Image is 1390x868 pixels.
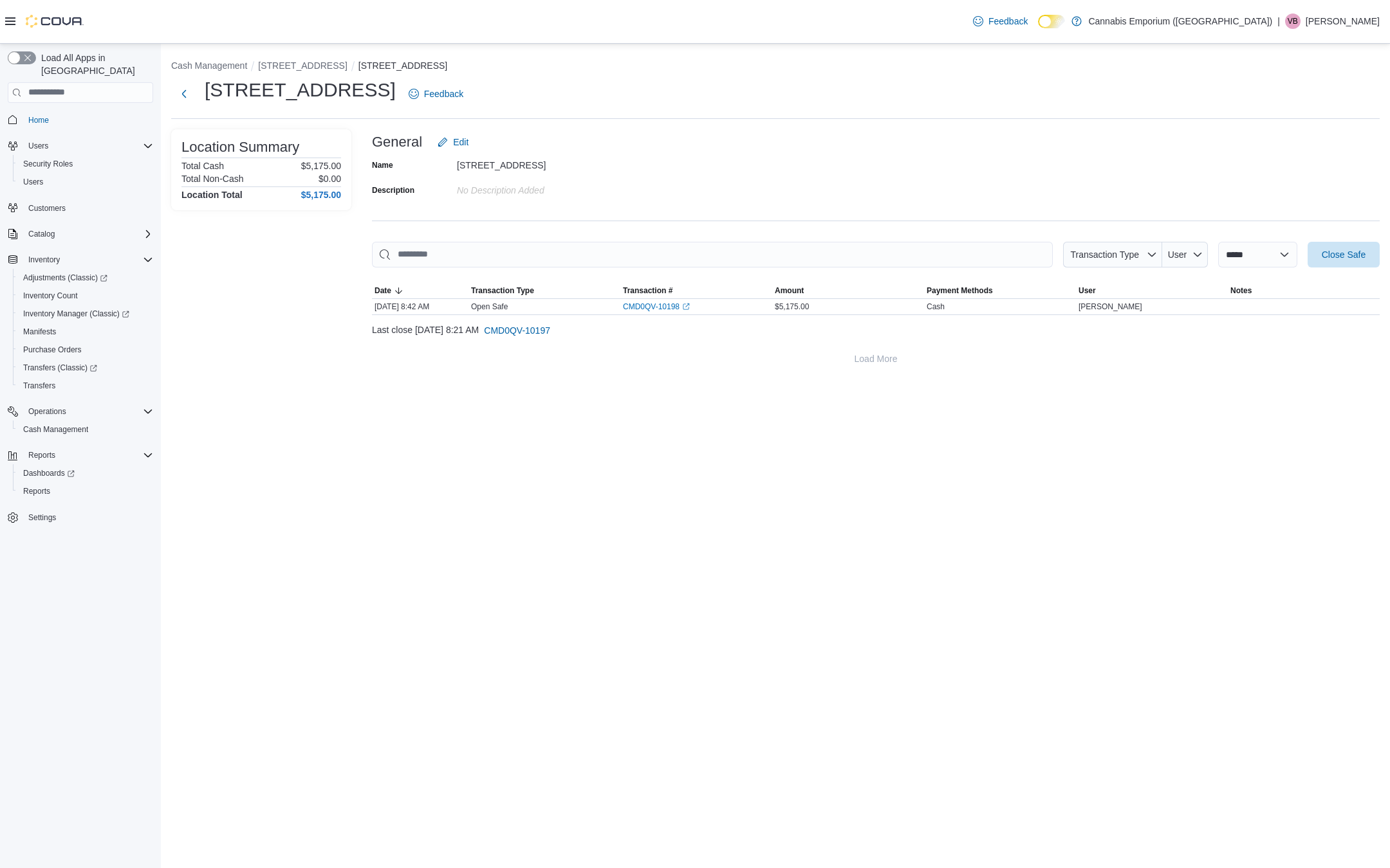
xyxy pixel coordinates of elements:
[775,285,804,296] span: Amount
[1308,242,1380,267] button: Close Safe
[23,345,82,355] span: Purchase Orders
[171,59,1380,75] nav: An example of EuiBreadcrumbs
[23,200,153,216] span: Customers
[23,468,75,478] span: Dashboards
[13,377,158,395] button: Transfers
[372,134,422,150] h3: General
[18,306,134,321] a: Inventory Manager (Classic)
[471,302,508,312] p: Open Safe
[13,269,158,287] a: Adjustments (Classic)
[18,360,153,375] span: Transfers (Classic)
[457,155,629,170] div: [STREET_ADDRESS]
[18,174,48,190] a: Users
[18,484,55,499] a: Reports
[205,77,396,103] h1: [STREET_ADDRESS]
[319,174,341,184] p: $0.00
[28,141,48,151] span: Users
[28,115,49,125] span: Home
[23,177,43,187] span: Users
[301,190,341,200] h4: $5,175.00
[13,341,158,359] button: Purchase Orders
[1168,249,1187,260] span: User
[28,255,60,265] span: Inventory
[3,225,158,243] button: Catalog
[18,484,153,499] span: Reports
[924,283,1076,298] button: Payment Methods
[171,81,197,107] button: Next
[171,60,247,71] button: Cash Management
[23,381,55,391] span: Transfers
[23,138,153,154] span: Users
[28,450,55,460] span: Reports
[18,288,83,303] a: Inventory Count
[18,342,153,357] span: Purchase Orders
[432,129,474,155] button: Edit
[23,252,153,267] span: Inventory
[479,318,555,343] button: CMD0QV-10197
[1228,283,1380,298] button: Notes
[18,306,153,321] span: Inventory Manager (Classic)
[1288,14,1298,29] span: VB
[1079,302,1142,312] span: [PERSON_NAME]
[23,226,60,242] button: Catalog
[1038,15,1065,28] input: Dark Mode
[23,363,97,373] span: Transfers (Classic)
[28,512,56,523] span: Settings
[3,508,158,527] button: Settings
[3,111,158,129] button: Home
[28,229,55,239] span: Catalog
[3,446,158,464] button: Reports
[1079,285,1096,296] span: User
[372,242,1053,267] input: This is a search bar. As you type, the results lower in the page will automatically filter.
[13,305,158,323] a: Inventory Manager (Classic)
[23,424,88,435] span: Cash Management
[181,174,244,184] h6: Total Non-Cash
[1070,249,1139,260] span: Transaction Type
[1088,14,1272,29] p: Cannabis Emporium ([GEOGRAPHIC_DATA])
[18,156,78,172] a: Security Roles
[18,422,153,437] span: Cash Management
[8,105,153,561] nav: Complex example
[18,324,61,339] a: Manifests
[23,113,54,128] a: Home
[375,285,391,296] span: Date
[18,270,113,285] a: Adjustments (Classic)
[18,422,93,437] a: Cash Management
[23,138,53,154] button: Users
[1162,242,1208,267] button: User
[18,156,153,172] span: Security Roles
[13,464,158,482] a: Dashboards
[28,203,66,213] span: Customers
[372,160,393,170] label: Name
[855,352,898,365] span: Load More
[1306,14,1380,29] p: [PERSON_NAME]
[424,87,463,100] span: Feedback
[13,482,158,500] button: Reports
[3,137,158,155] button: Users
[258,60,347,71] button: [STREET_ADDRESS]
[358,60,447,71] button: [STREET_ADDRESS]
[23,159,73,169] span: Security Roles
[181,140,299,155] h3: Location Summary
[1076,283,1228,298] button: User
[3,199,158,217] button: Customers
[1285,14,1301,29] div: Victoria Buono
[3,251,158,269] button: Inventory
[484,324,550,337] span: CMD0QV-10197
[471,285,534,296] span: Transaction Type
[23,486,50,496] span: Reports
[1063,242,1162,267] button: Transaction Type
[181,161,224,171] h6: Total Cash
[682,303,690,311] svg: External link
[18,378,153,393] span: Transfers
[23,448,153,463] span: Reports
[468,283,620,298] button: Transaction Type
[927,302,945,312] div: Cash
[23,509,153,525] span: Settings
[988,15,1028,28] span: Feedback
[13,173,158,191] button: Users
[23,252,65,267] button: Inventory
[23,404,71,419] button: Operations
[23,404,153,419] span: Operations
[620,283,772,298] button: Transaction #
